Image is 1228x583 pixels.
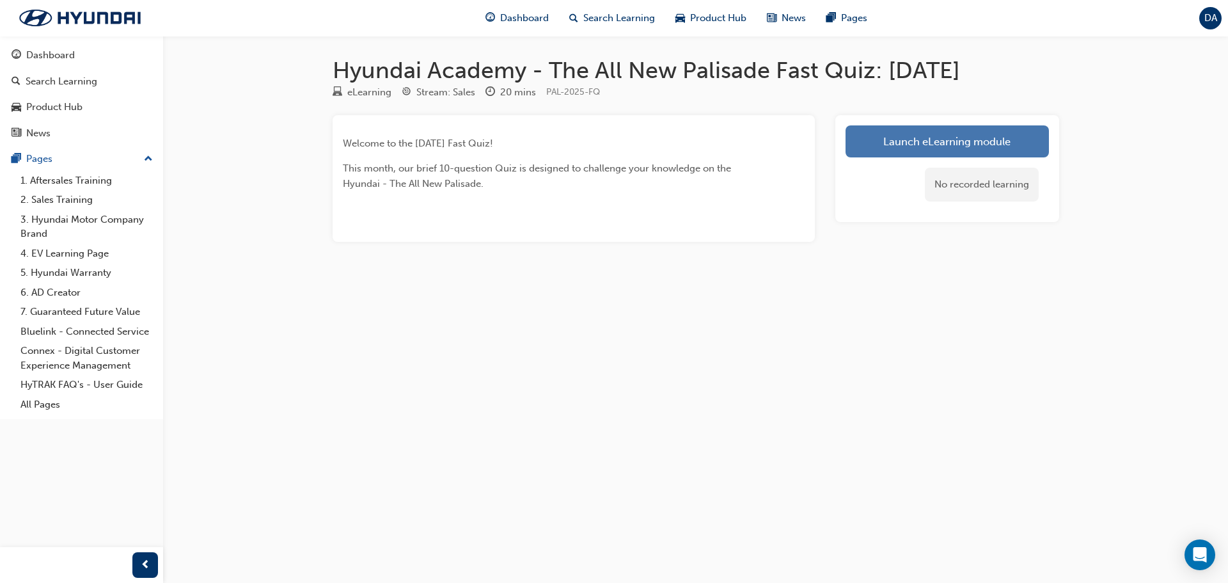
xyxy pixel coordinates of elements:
[26,48,75,63] div: Dashboard
[343,163,734,189] span: This month, our brief 10-question Quiz is designed to challenge your knowledge on the Hyundai - T...
[675,10,685,26] span: car-icon
[690,11,746,26] span: Product Hub
[15,302,158,322] a: 7. Guaranteed Future Value
[559,5,665,31] a: search-iconSearch Learning
[5,41,158,147] button: DashboardSearch LearningProduct HubNews
[15,283,158,303] a: 6. AD Creator
[757,5,816,31] a: news-iconNews
[144,151,153,168] span: up-icon
[15,171,158,191] a: 1. Aftersales Training
[347,85,391,100] div: eLearning
[782,11,806,26] span: News
[500,11,549,26] span: Dashboard
[665,5,757,31] a: car-iconProduct Hub
[5,70,158,93] a: Search Learning
[15,395,158,415] a: All Pages
[846,125,1049,157] a: Launch eLearning module
[500,85,536,100] div: 20 mins
[485,87,495,99] span: clock-icon
[402,87,411,99] span: target-icon
[1185,539,1215,570] div: Open Intercom Messenger
[15,263,158,283] a: 5. Hyundai Warranty
[826,10,836,26] span: pages-icon
[1199,7,1222,29] button: DA
[26,126,51,141] div: News
[15,341,158,375] a: Connex - Digital Customer Experience Management
[6,4,153,31] img: Trak
[416,85,475,100] div: Stream: Sales
[5,147,158,171] button: Pages
[5,95,158,119] a: Product Hub
[5,44,158,67] a: Dashboard
[333,84,391,100] div: Type
[12,76,20,88] span: search-icon
[841,11,867,26] span: Pages
[26,74,97,89] div: Search Learning
[5,122,158,145] a: News
[925,168,1039,202] div: No recorded learning
[485,84,536,100] div: Duration
[767,10,776,26] span: news-icon
[15,210,158,244] a: 3. Hyundai Motor Company Brand
[15,244,158,264] a: 4. EV Learning Page
[141,557,150,573] span: prev-icon
[583,11,655,26] span: Search Learning
[569,10,578,26] span: search-icon
[1204,11,1217,26] span: DA
[333,87,342,99] span: learningResourceType_ELEARNING-icon
[12,128,21,140] span: news-icon
[26,100,83,115] div: Product Hub
[12,50,21,61] span: guage-icon
[15,375,158,395] a: HyTRAK FAQ's - User Guide
[15,322,158,342] a: Bluelink - Connected Service
[343,138,493,149] span: Welcome to the [DATE] Fast Quiz!
[12,102,21,113] span: car-icon
[12,154,21,165] span: pages-icon
[402,84,475,100] div: Stream
[546,86,600,97] span: Learning resource code
[333,56,1059,84] h1: Hyundai Academy - The All New Palisade Fast Quiz: [DATE]
[15,190,158,210] a: 2. Sales Training
[475,5,559,31] a: guage-iconDashboard
[26,152,52,166] div: Pages
[485,10,495,26] span: guage-icon
[816,5,878,31] a: pages-iconPages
